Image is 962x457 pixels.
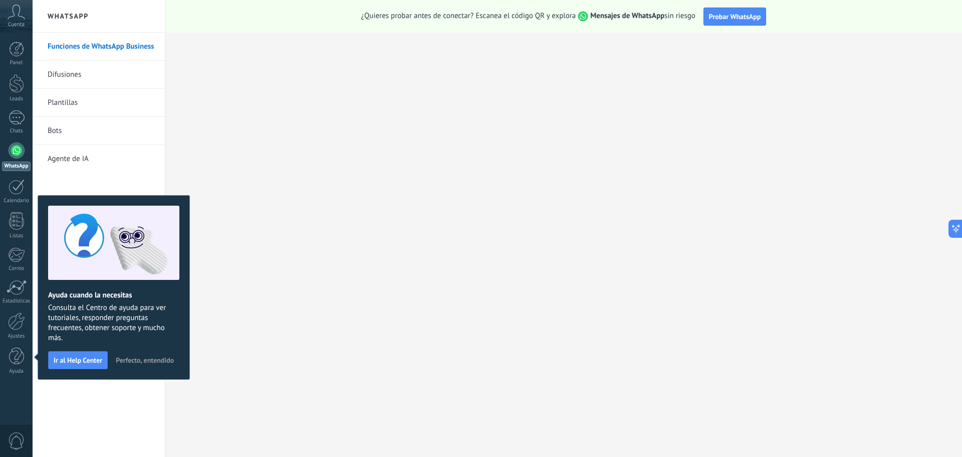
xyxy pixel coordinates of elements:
span: Probar WhatsApp [709,12,761,21]
a: Bots [48,117,155,145]
li: Funciones de WhatsApp Business [33,33,165,61]
div: Leads [2,96,31,102]
strong: Mensajes de WhatsApp [590,11,664,21]
div: WhatsApp [2,162,31,171]
button: Perfecto, entendido [111,353,178,368]
a: Funciones de WhatsApp Business [48,33,155,61]
span: ¿Quieres probar antes de conectar? Escanea el código QR y explora sin riesgo [361,11,695,22]
button: Ir al Help Center [48,351,108,369]
a: Plantillas [48,89,155,117]
span: Perfecto, entendido [116,357,174,364]
div: Ajustes [2,333,31,340]
li: Difusiones [33,61,165,89]
li: Bots [33,117,165,145]
div: Panel [2,60,31,66]
div: Chats [2,128,31,134]
h2: Ayuda cuando la necesitas [48,290,179,300]
div: Estadísticas [2,298,31,304]
div: Listas [2,233,31,239]
span: Consulta el Centro de ayuda para ver tutoriales, responder preguntas frecuentes, obtener soporte ... [48,303,179,343]
span: Ir al Help Center [54,357,102,364]
a: Agente de IA [48,145,155,173]
div: Ayuda [2,368,31,375]
span: Cuenta [8,22,25,28]
div: Calendario [2,198,31,204]
li: Plantillas [33,89,165,117]
li: Agente de IA [33,145,165,173]
a: Difusiones [48,61,155,89]
div: Correo [2,265,31,272]
button: Probar WhatsApp [703,8,767,26]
